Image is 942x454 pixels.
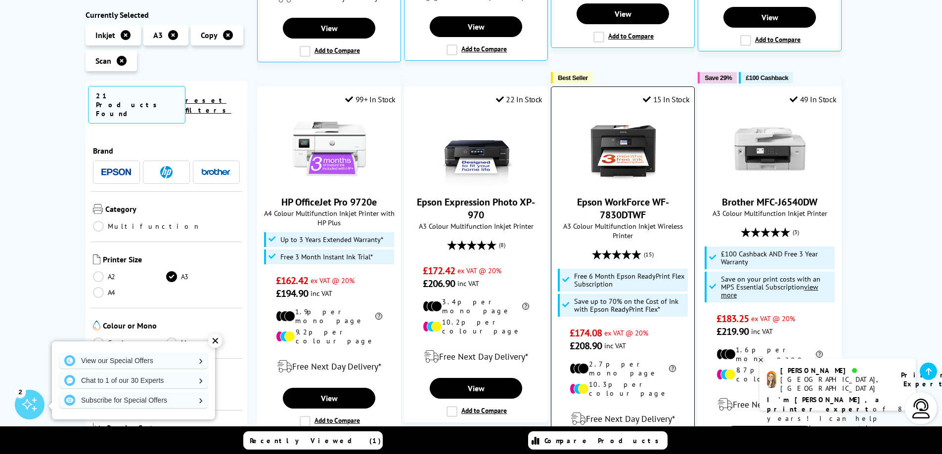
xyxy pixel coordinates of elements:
li: 2.7p per mono page [570,360,676,377]
span: Up to 3 Years Extended Warranty* [280,236,383,244]
img: Epson Expression Photo XP-970 [439,112,513,186]
div: modal_delivery [556,405,689,433]
span: (3) [793,223,799,242]
span: inc VAT [457,279,479,288]
div: modal_delivery [263,353,396,380]
span: £194.90 [276,287,308,300]
label: Add to Compare [740,35,801,46]
a: reset filters [185,96,231,115]
a: Compare Products [528,431,668,450]
span: Category [105,204,240,216]
span: 21 Products Found [88,86,185,124]
span: Running Costs [107,423,240,435]
span: Inkjet [95,30,115,40]
a: Chat to 1 of our 30 Experts [59,372,208,388]
span: £208.90 [570,339,602,352]
button: Best Seller [551,72,593,83]
a: A2 [93,271,167,282]
label: Add to Compare [447,44,507,55]
img: user-headset-light.svg [911,399,931,418]
button: £100 Cashback [739,72,793,83]
span: Save 29% [705,74,732,82]
span: inc VAT [311,289,332,298]
img: Category [93,204,103,214]
span: Compare Products [544,436,664,445]
img: Running Costs [93,423,105,433]
label: Add to Compare [593,32,654,42]
a: HP OfficeJet Pro 9720e [281,196,377,208]
div: 49 In Stock [790,94,836,104]
label: Add to Compare [447,406,507,417]
a: View [430,16,522,37]
span: ex VAT @ 20% [457,266,501,275]
a: View [723,7,815,28]
a: Multifunction [93,221,201,232]
div: Currently Selected [86,10,248,20]
span: £219.90 [717,325,749,338]
div: 15 In Stock [643,94,689,104]
a: Subscribe for Special Offers [59,392,208,408]
a: Epson [101,166,131,178]
a: View [430,378,522,399]
span: (15) [644,245,654,264]
span: (8) [499,236,505,254]
button: Save 29% [698,72,737,83]
div: 22 In Stock [496,94,542,104]
div: ✕ [208,334,222,348]
a: View our Special Offers [59,353,208,369]
span: £172.42 [423,264,455,277]
span: Colour or Mono [103,321,240,332]
div: 2 [15,386,26,397]
span: Scan [95,56,111,66]
div: 99+ In Stock [345,94,396,104]
img: Brother MFC-J6540DW [733,112,807,186]
span: ex VAT @ 20% [311,276,355,285]
span: £162.42 [276,274,308,287]
span: £174.08 [570,327,602,339]
img: Brother [201,168,231,175]
label: Add to Compare [300,46,360,57]
img: Printer Size [93,254,100,264]
span: A4 Colour Multifunction Inkjet Printer with HP Plus [263,208,396,227]
span: £100 Cashback [746,74,788,82]
a: Epson WorkForce WF-7830DTWF [577,196,669,221]
span: Copy [201,30,218,40]
span: Free 6 Month Epson ReadyPrint Flex Subscription [574,272,686,288]
a: Recently Viewed (1) [243,431,383,450]
div: [GEOGRAPHIC_DATA], [GEOGRAPHIC_DATA] [780,375,889,393]
a: View [577,3,669,24]
span: inc VAT [604,341,626,350]
span: A3 [153,30,163,40]
img: Epson [101,168,131,176]
li: 10.3p per colour page [570,380,676,398]
li: 3.4p per mono page [423,297,529,315]
span: Free 3 Month Instant Ink Trial* [280,253,373,261]
a: View [283,18,375,39]
span: inc VAT [751,327,773,336]
b: I'm [PERSON_NAME], a printer expert [767,395,882,413]
img: Colour or Mono [93,321,100,330]
div: modal_delivery [703,391,836,418]
span: £206.90 [423,277,455,290]
span: Recently Viewed (1) [250,436,381,445]
p: of 8 years! I can help you choose the right product [767,395,908,442]
a: View [283,388,375,409]
span: Best Seller [558,74,588,82]
a: Brother MFC-J6540DW [733,178,807,188]
a: Epson Expression Photo XP-970 [417,196,535,221]
span: Brand [93,146,240,156]
span: Printer Size [103,254,240,266]
span: A3 Colour Multifunction Inkjet Printer [703,208,836,218]
img: HP OfficeJet Pro 9720e [292,112,366,186]
span: £100 Cashback AND Free 3 Year Warranty [721,250,833,266]
span: Save on your print costs with an MPS Essential Subscription [721,274,820,299]
li: 8.7p per colour page [717,366,823,383]
img: HP [160,166,173,178]
a: A4 [93,287,167,298]
span: A3 Colour Multifunction Inkjet Printer [409,221,542,231]
li: 10.2p per colour page [423,318,529,335]
li: 9.2p per colour page [276,328,382,345]
div: [PERSON_NAME] [780,366,889,375]
a: Brother MFC-J6540DW [722,196,817,208]
li: 1.9p per mono page [276,307,382,325]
